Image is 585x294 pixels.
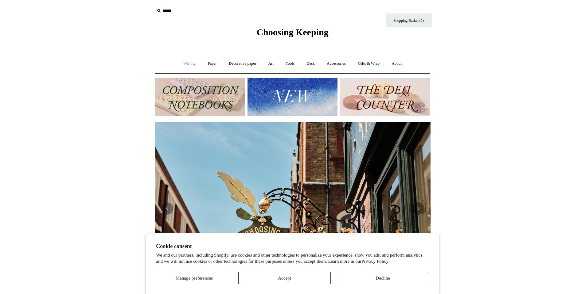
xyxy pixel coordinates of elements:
button: Next [412,202,424,215]
img: 202302 Composition ledgers.jpg__PID:69722ee6-fa44-49dd-a067-31375e5d54ec [155,78,245,116]
button: Accept [238,272,330,284]
a: Privacy Policy [361,259,388,264]
a: Accessories [321,55,351,72]
span: Choosing Keeping [256,27,328,37]
span: Manage preferences [176,276,213,281]
a: Choosing Keeping [256,32,328,36]
a: Art [263,55,279,72]
a: Shopping Basket (0) [386,13,432,27]
p: We and our partners, including Shopify, use cookies and other technologies to personalize your ex... [156,252,429,264]
h2: Cookie consent [156,243,429,250]
button: Decline [337,272,429,284]
button: Previous [161,202,173,215]
img: New.jpg__PID:f73bdf93-380a-4a35-bcfe-7823039498e1 [248,78,337,116]
a: Desk [301,55,320,72]
a: About [386,55,407,72]
button: Manage preferences [156,272,232,284]
a: Tools [280,55,300,72]
a: Decorative paper [223,55,262,72]
a: Gifts & Wrap [352,55,385,72]
a: Paper [202,55,222,72]
a: Writing [178,55,201,72]
img: The Deli Counter [340,78,430,116]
